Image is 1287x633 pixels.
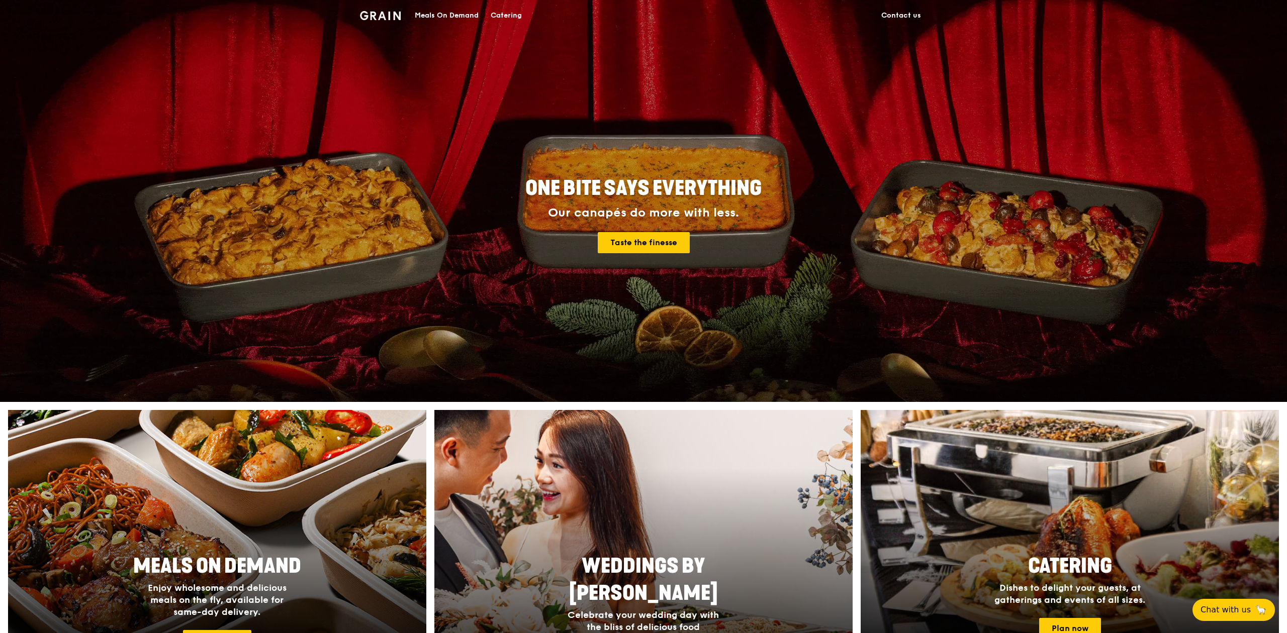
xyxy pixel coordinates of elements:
span: ONE BITE SAYS EVERYTHING [525,176,762,200]
span: 🦙 [1255,604,1267,616]
div: Our canapés do more with less. [463,206,824,220]
span: Dishes to delight your guests, at gatherings and events of all sizes. [994,582,1145,605]
a: Catering [485,1,528,31]
span: Chat with us [1201,604,1251,616]
button: Chat with us🦙 [1192,599,1275,621]
img: Grain [360,11,401,20]
span: Catering [1028,554,1112,578]
span: Meals On Demand [133,554,301,578]
div: Meals On Demand [415,1,479,31]
a: Contact us [875,1,927,31]
span: Weddings by [PERSON_NAME] [569,554,718,605]
span: Enjoy wholesome and delicious meals on the fly, available for same-day delivery. [148,582,287,617]
div: Catering [491,1,522,31]
a: Taste the finesse [598,232,690,253]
